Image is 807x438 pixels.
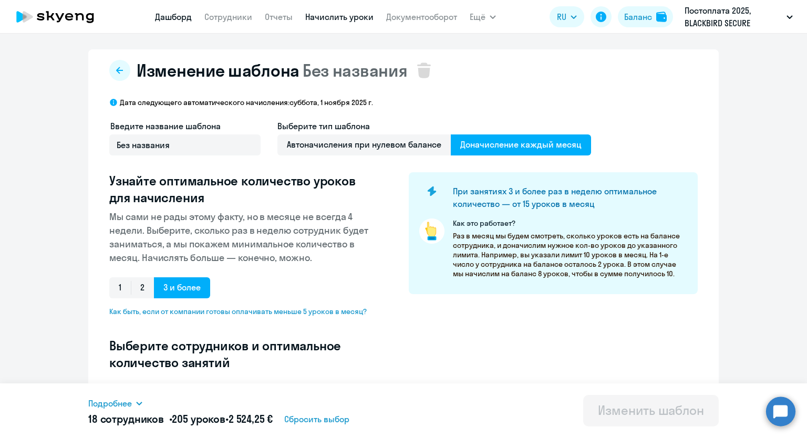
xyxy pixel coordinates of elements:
[88,412,273,426] h5: 18 сотрудников • •
[172,412,225,425] span: 205 уроков
[685,4,782,29] p: Постоплата 2025, BLACKBIRD SECURE BROWSING LTD
[550,6,584,27] button: RU
[598,402,704,419] div: Изменить шаблон
[120,98,373,107] p: Дата следующего автоматического начисления: суббота, 1 ноября 2025 г.
[303,60,407,81] span: Без названия
[110,121,221,131] span: Введите название шаблона
[265,12,293,22] a: Отчеты
[451,134,591,155] span: Доначисление каждый месяц
[453,231,687,278] p: Раз в месяц мы будем смотреть, сколько уроков есть на балансе сотрудника, и доначислим нужное кол...
[419,218,444,244] img: pointer-circle
[109,134,261,155] input: Без названия
[453,185,680,210] h4: При занятиях 3 и более раз в неделю оптимальное количество — от 15 уроков в месяц
[618,6,673,27] button: Балансbalance
[109,307,375,316] span: Как быть, если от компании готовы оплачивать меньше 5 уроков в месяц?
[154,277,210,298] span: 3 и более
[557,11,566,23] span: RU
[305,12,374,22] a: Начислить уроки
[229,412,273,425] span: 2 524,25 €
[583,395,719,426] button: Изменить шаблон
[88,397,132,410] span: Подробнее
[624,11,652,23] div: Баланс
[386,12,457,22] a: Документооборот
[109,277,131,298] span: 1
[656,12,667,22] img: balance
[277,134,451,155] span: Автоначисления при нулевом балансе
[284,413,349,425] span: Сбросить выбор
[155,12,192,22] a: Дашборд
[679,4,798,29] button: Постоплата 2025, BLACKBIRD SECURE BROWSING LTD
[131,277,154,298] span: 2
[277,120,591,132] h4: Выберите тип шаблона
[109,210,375,265] p: Мы сами не рады этому факту, но в месяце не всегда 4 недели. Выберите, сколько раз в неделю сотру...
[470,6,496,27] button: Ещё
[204,12,252,22] a: Сотрудники
[109,172,375,206] h3: Узнайте оптимальное количество уроков для начисления
[470,11,485,23] span: Ещё
[137,60,299,81] span: Изменение шаблона
[453,218,687,228] p: Как это работает?
[109,337,375,371] h3: Выберите сотрудников и оптимальное количество занятий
